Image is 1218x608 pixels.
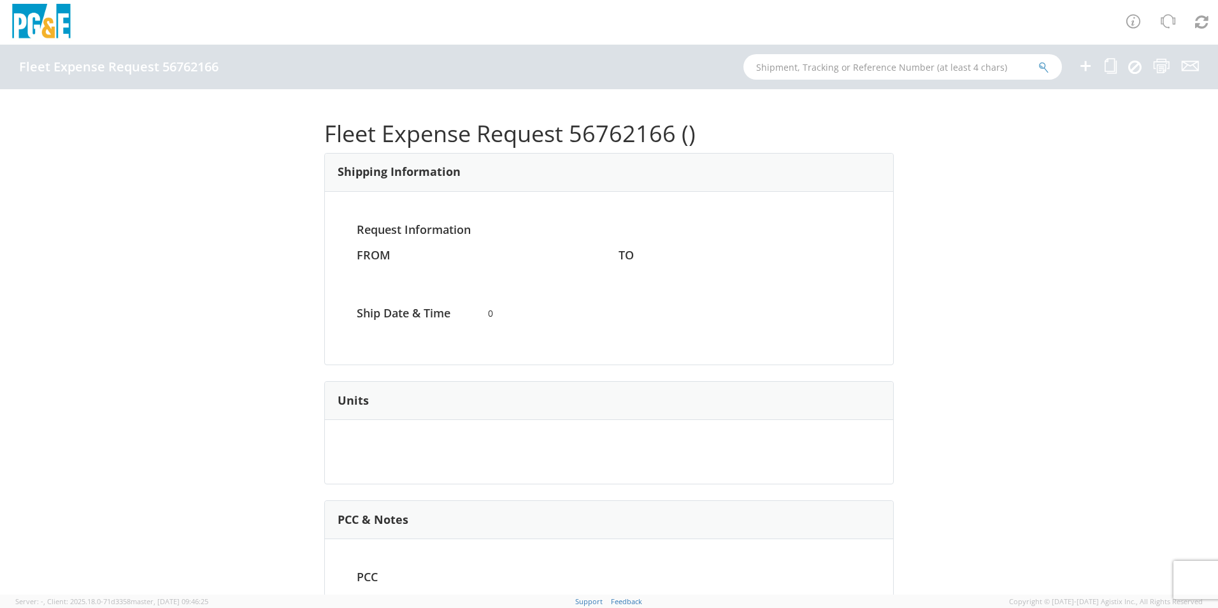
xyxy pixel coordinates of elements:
span: Client: 2025.18.0-71d3358 [47,597,208,606]
h3: PCC & Notes [338,514,408,526]
h1: Fleet Expense Request 56762166 () [324,121,894,147]
h3: Units [338,394,369,407]
h4: TO [619,249,861,262]
span: , [43,597,45,606]
span: Copyright © [DATE]-[DATE] Agistix Inc., All Rights Reserved [1009,597,1203,607]
h4: Ship Date & Time [347,307,478,320]
span: Server: - [15,597,45,606]
h4: Fleet Expense Request 56762166 [19,60,219,74]
a: Feedback [611,597,642,606]
span: master, [DATE] 09:46:25 [131,597,208,606]
a: Support [575,597,603,606]
img: pge-logo-06675f144f4cfa6a6814.png [10,4,73,41]
h3: Shipping Information [338,166,461,178]
h4: Request Information [357,224,861,236]
input: Shipment, Tracking or Reference Number (at least 4 chars) [743,54,1062,80]
h4: PCC [347,571,478,584]
h4: FROM [357,249,599,262]
span: 0 [478,307,740,320]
